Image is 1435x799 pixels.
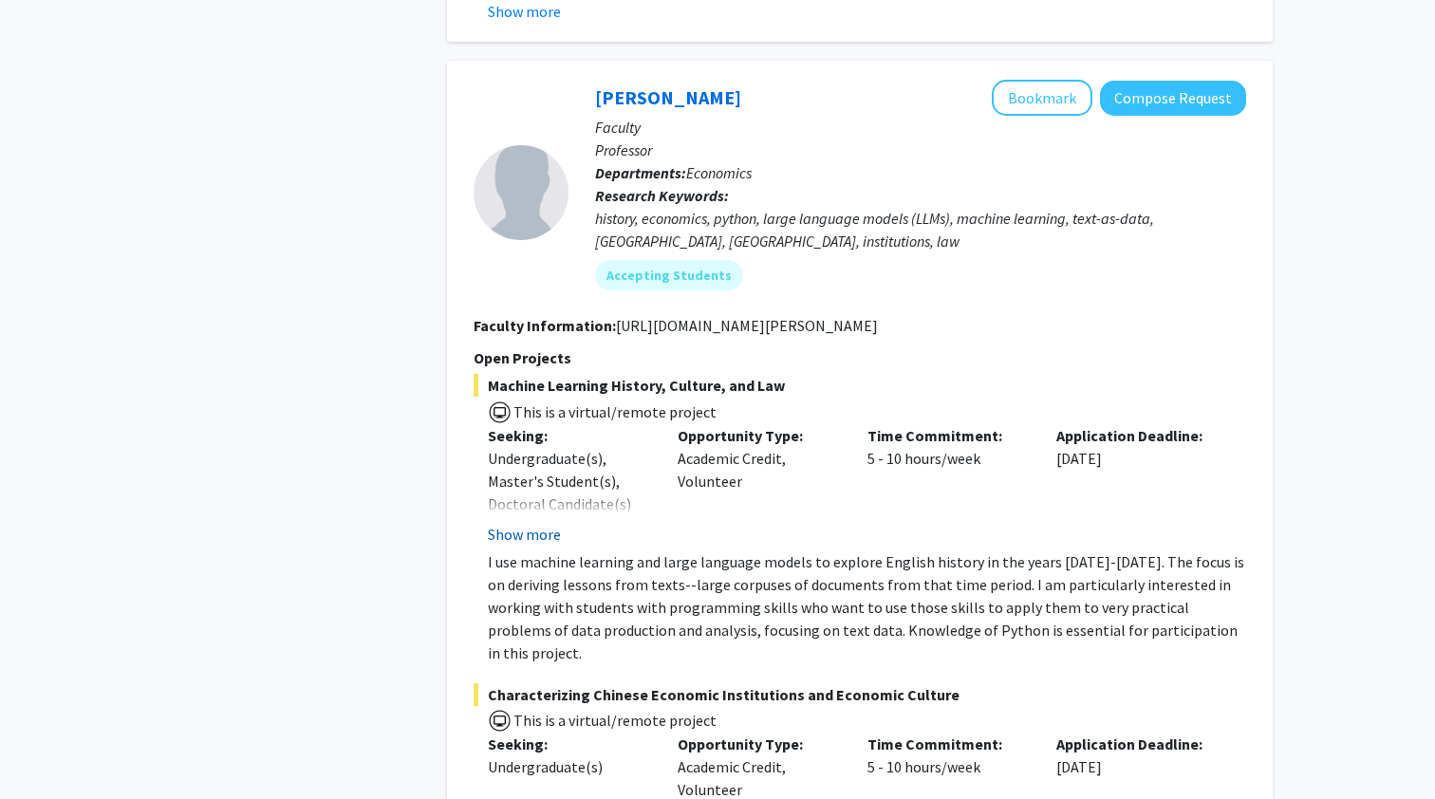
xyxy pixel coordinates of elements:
div: history, economics, python, large language models (LLMs), machine learning, text-as-data, [GEOGRA... [595,207,1246,252]
span: Economics [686,163,752,182]
span: This is a virtual/remote project [512,711,717,730]
iframe: Chat [14,714,81,785]
span: This is a virtual/remote project [512,402,717,421]
p: Opportunity Type: [678,733,839,755]
p: Time Commitment: [867,424,1029,447]
p: Time Commitment: [867,733,1029,755]
p: Open Projects [474,346,1246,369]
p: Faculty [595,116,1246,139]
b: Faculty Information: [474,316,616,335]
div: Undergraduate(s) [488,755,649,778]
p: Application Deadline: [1056,733,1218,755]
p: Opportunity Type: [678,424,839,447]
p: Seeking: [488,733,649,755]
b: Departments: [595,163,686,182]
div: Undergraduate(s), Master's Student(s), Doctoral Candidate(s) (PhD, MD, DMD, PharmD, etc.) [488,447,649,561]
mat-chip: Accepting Students [595,260,743,290]
div: Academic Credit, Volunteer [663,424,853,546]
fg-read-more: [URL][DOMAIN_NAME][PERSON_NAME] [616,316,878,335]
p: Application Deadline: [1056,424,1218,447]
p: I use machine learning and large language models to explore English history in the years [DATE]-[... [488,550,1246,664]
button: Add Peter Murrell to Bookmarks [992,80,1092,116]
button: Show more [488,523,561,546]
span: Characterizing Chinese Economic Institutions and Economic Culture [474,683,1246,706]
div: [DATE] [1042,424,1232,546]
a: [PERSON_NAME] [595,85,741,109]
b: Research Keywords: [595,186,729,205]
p: Seeking: [488,424,649,447]
span: Machine Learning History, Culture, and Law [474,374,1246,397]
p: Professor [595,139,1246,161]
button: Compose Request to Peter Murrell [1100,81,1246,116]
div: 5 - 10 hours/week [853,424,1043,546]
